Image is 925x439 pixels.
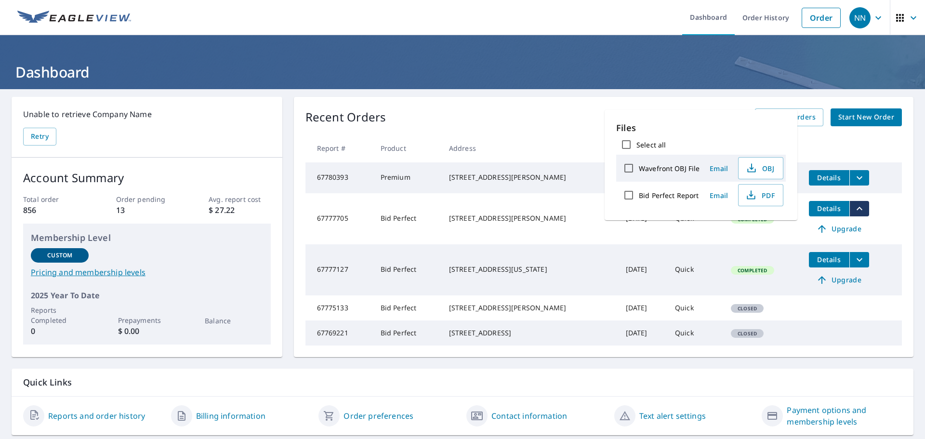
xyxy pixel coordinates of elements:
td: Bid Perfect [373,244,441,295]
span: Completed [732,267,773,274]
p: Files [616,121,786,134]
p: Quick Links [23,376,902,388]
p: Total order [23,194,85,204]
p: 0 [31,325,89,337]
a: Pricing and membership levels [31,266,263,278]
label: Select all [636,140,666,149]
div: NN [849,7,871,28]
p: Avg. report cost [209,194,270,204]
button: filesDropdownBtn-67780393 [849,170,869,186]
label: Wavefront OBJ File [639,164,700,173]
button: Email [703,188,734,203]
p: Membership Level [31,231,263,244]
a: Upgrade [809,221,869,237]
p: 13 [116,204,178,216]
a: Start New Order [831,108,902,126]
span: Start New Order [838,111,894,123]
span: Closed [732,330,763,337]
span: Details [815,255,844,264]
p: 856 [23,204,85,216]
a: Order preferences [344,410,413,422]
td: 67775133 [305,295,373,320]
button: detailsBtn-67780393 [809,170,849,186]
a: Text alert settings [639,410,706,422]
p: Recent Orders [305,108,386,126]
div: [STREET_ADDRESS][US_STATE] [449,265,610,274]
div: [STREET_ADDRESS][PERSON_NAME] [449,303,610,313]
a: Reports and order history [48,410,145,422]
h1: Dashboard [12,62,913,82]
p: Prepayments [118,315,176,325]
a: Payment options and membership levels [787,404,902,427]
span: Upgrade [815,223,863,235]
td: Quick [667,244,723,295]
td: Bid Perfect [373,320,441,346]
a: Order [802,8,841,28]
th: Address [441,134,618,162]
td: [DATE] [618,320,667,346]
td: [DATE] [618,244,667,295]
a: Billing information [196,410,265,422]
div: [STREET_ADDRESS][PERSON_NAME] [449,173,610,182]
button: detailsBtn-67777705 [809,201,849,216]
th: Report # [305,134,373,162]
span: Email [707,164,730,173]
a: Upgrade [809,272,869,288]
td: Bid Perfect [373,295,441,320]
p: Balance [205,316,263,326]
button: filesDropdownBtn-67777705 [849,201,869,216]
label: Bid Perfect Report [639,191,699,200]
p: Account Summary [23,169,271,186]
span: OBJ [744,162,775,174]
div: [STREET_ADDRESS][PERSON_NAME] [449,213,610,223]
td: [DATE] [618,295,667,320]
p: 2025 Year To Date [31,290,263,301]
span: Email [707,191,730,200]
button: detailsBtn-67777127 [809,252,849,267]
p: $ 27.22 [209,204,270,216]
div: [STREET_ADDRESS] [449,328,610,338]
td: 67769221 [305,320,373,346]
img: EV Logo [17,11,131,25]
button: filesDropdownBtn-67777127 [849,252,869,267]
button: PDF [738,184,783,206]
td: 67777705 [305,193,373,244]
button: OBJ [738,157,783,179]
td: Premium [373,162,441,193]
a: Contact information [491,410,567,422]
td: Quick [667,295,723,320]
td: 67780393 [305,162,373,193]
span: Details [815,173,844,182]
span: Retry [31,131,49,143]
span: Upgrade [815,274,863,286]
p: Order pending [116,194,178,204]
td: Bid Perfect [373,193,441,244]
td: 67777127 [305,244,373,295]
td: Quick [667,320,723,346]
th: Product [373,134,441,162]
p: $ 0.00 [118,325,176,337]
span: Closed [732,305,763,312]
span: Details [815,204,844,213]
button: Retry [23,128,56,146]
button: Email [703,161,734,176]
p: Custom [47,251,72,260]
p: Unable to retrieve Company Name [23,108,271,120]
a: View All Orders [755,108,823,126]
span: PDF [744,189,775,201]
p: Reports Completed [31,305,89,325]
